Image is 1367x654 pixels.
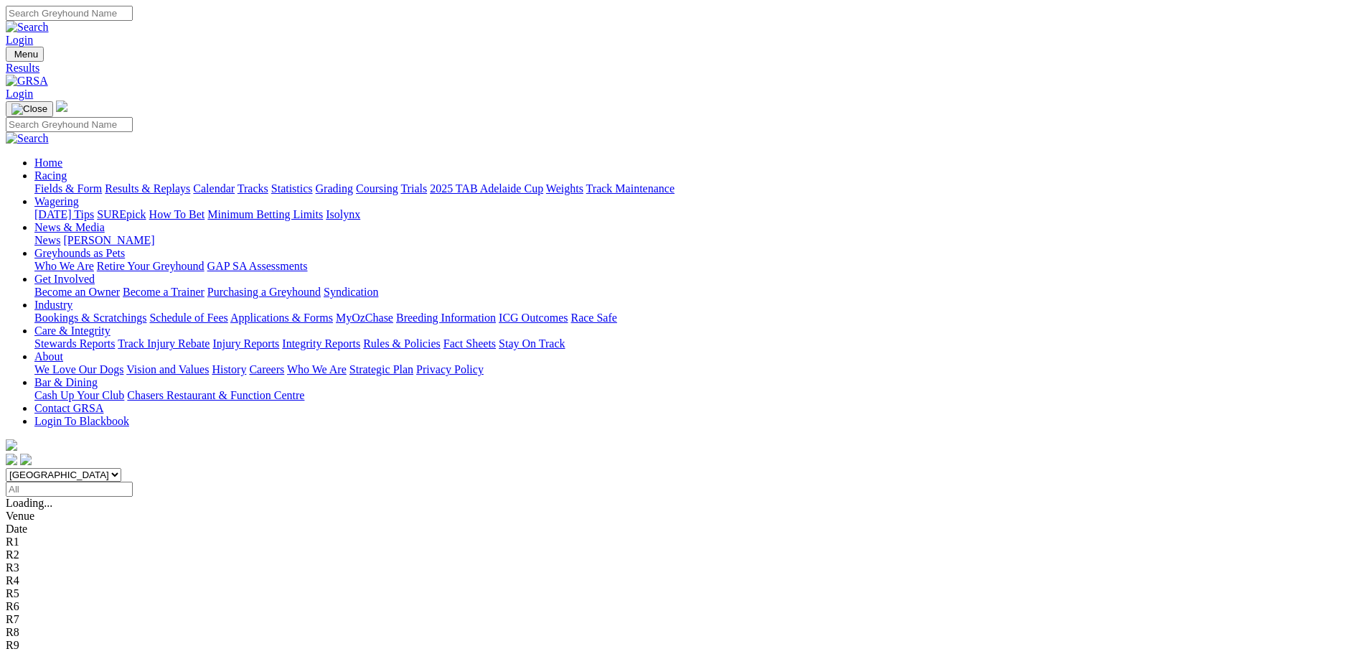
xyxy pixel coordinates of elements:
a: Login [6,88,33,100]
a: Tracks [238,182,268,195]
div: R9 [6,639,1361,652]
img: facebook.svg [6,454,17,465]
span: Menu [14,49,38,60]
a: Fields & Form [34,182,102,195]
div: Greyhounds as Pets [34,260,1361,273]
div: News & Media [34,234,1361,247]
div: R2 [6,548,1361,561]
a: Results [6,62,1361,75]
div: Racing [34,182,1361,195]
img: Search [6,132,49,145]
button: Toggle navigation [6,101,53,117]
a: Results & Replays [105,182,190,195]
a: MyOzChase [336,312,393,324]
a: Injury Reports [212,337,279,350]
a: Home [34,157,62,169]
a: Industry [34,299,72,311]
a: Who We Are [34,260,94,272]
a: News & Media [34,221,105,233]
div: R6 [6,600,1361,613]
a: Who We Are [287,363,347,375]
a: Integrity Reports [282,337,360,350]
a: Coursing [356,182,398,195]
a: Privacy Policy [416,363,484,375]
a: Track Injury Rebate [118,337,210,350]
div: R8 [6,626,1361,639]
div: R7 [6,613,1361,626]
a: Contact GRSA [34,402,103,414]
a: Vision and Values [126,363,209,375]
input: Select date [6,482,133,497]
button: Toggle navigation [6,47,44,62]
div: Venue [6,510,1361,523]
a: Breeding Information [396,312,496,324]
div: R3 [6,561,1361,574]
a: Wagering [34,195,79,207]
a: Careers [249,363,284,375]
a: Strategic Plan [349,363,413,375]
a: [PERSON_NAME] [63,234,154,246]
div: Bar & Dining [34,389,1361,402]
a: Racing [34,169,67,182]
img: logo-grsa-white.png [56,101,67,112]
a: Rules & Policies [363,337,441,350]
a: Stay On Track [499,337,565,350]
img: GRSA [6,75,48,88]
a: Cash Up Your Club [34,389,124,401]
a: Track Maintenance [586,182,675,195]
a: [DATE] Tips [34,208,94,220]
a: SUREpick [97,208,146,220]
a: ICG Outcomes [499,312,568,324]
a: 2025 TAB Adelaide Cup [430,182,543,195]
a: How To Bet [149,208,205,220]
a: Weights [546,182,583,195]
img: Search [6,21,49,34]
a: Minimum Betting Limits [207,208,323,220]
a: Chasers Restaurant & Function Centre [127,389,304,401]
a: Stewards Reports [34,337,115,350]
a: Syndication [324,286,378,298]
div: Date [6,523,1361,536]
a: Login [6,34,33,46]
a: News [34,234,60,246]
a: Get Involved [34,273,95,285]
a: Applications & Forms [230,312,333,324]
a: Care & Integrity [34,324,111,337]
div: Get Involved [34,286,1361,299]
div: R5 [6,587,1361,600]
a: Isolynx [326,208,360,220]
div: Care & Integrity [34,337,1361,350]
a: Bookings & Scratchings [34,312,146,324]
div: R4 [6,574,1361,587]
a: Calendar [193,182,235,195]
a: Retire Your Greyhound [97,260,205,272]
div: R1 [6,536,1361,548]
div: About [34,363,1361,376]
img: Close [11,103,47,115]
a: Bar & Dining [34,376,98,388]
img: logo-grsa-white.png [6,439,17,451]
div: Industry [34,312,1361,324]
img: twitter.svg [20,454,32,465]
span: Loading... [6,497,52,509]
a: Race Safe [570,312,616,324]
a: We Love Our Dogs [34,363,123,375]
a: Schedule of Fees [149,312,227,324]
a: Statistics [271,182,313,195]
input: Search [6,6,133,21]
a: Purchasing a Greyhound [207,286,321,298]
a: Become a Trainer [123,286,205,298]
a: Become an Owner [34,286,120,298]
a: Trials [400,182,427,195]
a: Grading [316,182,353,195]
a: History [212,363,246,375]
a: Fact Sheets [443,337,496,350]
a: GAP SA Assessments [207,260,308,272]
a: About [34,350,63,363]
input: Search [6,117,133,132]
div: Wagering [34,208,1361,221]
a: Login To Blackbook [34,415,129,427]
a: Greyhounds as Pets [34,247,125,259]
